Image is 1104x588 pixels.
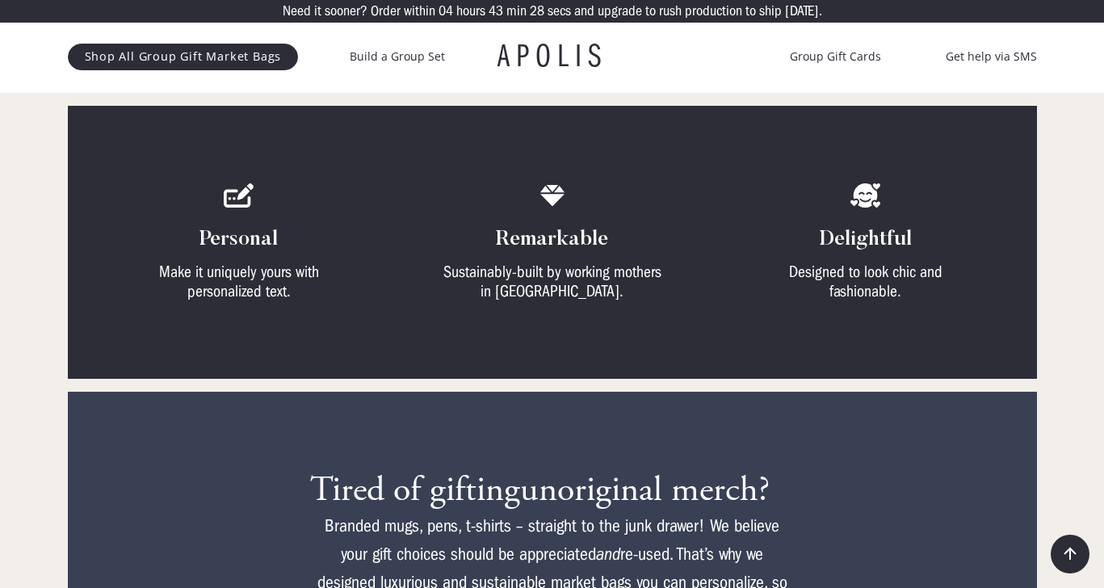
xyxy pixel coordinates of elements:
p: 43 [489,4,503,19]
h4: Remarkable [496,227,608,253]
div: Make it uniquely yours with personalized text. [125,262,353,301]
p: min [506,4,527,19]
a: APOLIS [497,40,607,73]
p: Need it sooner? Order within [283,4,435,19]
h4: Personal [199,227,278,253]
h3: Tired of gifting [310,469,795,512]
a: Shop All Group Gift Market Bags [68,44,299,69]
p: and upgrade to rush production to ship [DATE]. [574,4,822,19]
em: and [596,544,620,565]
a: Get help via SMS [946,47,1037,66]
p: 04 [439,4,453,19]
div: Sustainably-built by working mothers in [GEOGRAPHIC_DATA]. [439,262,666,301]
p: hours [456,4,485,19]
p: 28 [530,4,544,19]
a: Group Gift Cards [790,47,881,66]
div: Designed to look chic and fashionable. [752,262,980,301]
p: secs [548,4,571,19]
span: unoriginal merch? [520,468,770,513]
h4: Delightful [819,227,912,253]
a: Build a Group Set [350,47,445,66]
